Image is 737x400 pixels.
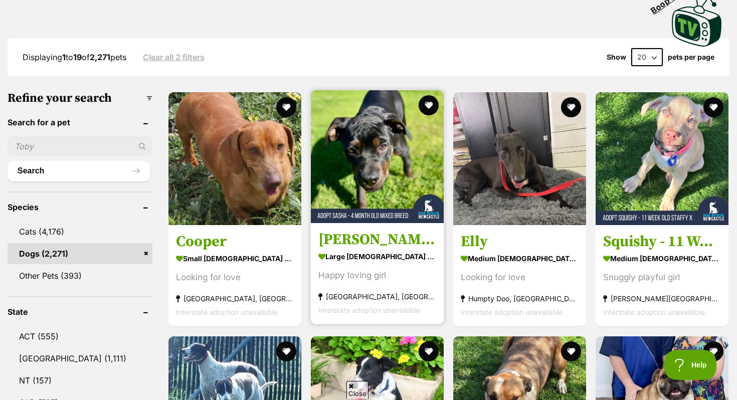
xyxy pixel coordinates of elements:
input: Toby [8,137,152,156]
span: Interstate adoption unavailable [461,308,563,317]
div: Happy loving girl [318,269,436,283]
a: Squishy - 11 Week Old Staffy X medium [DEMOGRAPHIC_DATA] Dog Snuggly playful girl [PERSON_NAME][G... [596,225,728,327]
h3: Squishy - 11 Week Old Staffy X [603,233,721,252]
header: Search for a pet [8,118,152,127]
h3: Cooper [176,233,294,252]
strong: small [DEMOGRAPHIC_DATA] Dog [176,252,294,266]
a: [GEOGRAPHIC_DATA] (1,111) [8,348,152,369]
a: Dogs (2,271) [8,243,152,264]
strong: medium [DEMOGRAPHIC_DATA] Dog [461,252,579,266]
button: favourite [703,97,723,117]
button: Search [8,161,150,181]
button: favourite [561,97,581,117]
button: favourite [561,341,581,361]
h3: Elly [461,233,579,252]
strong: 2,271 [90,52,110,62]
a: [PERSON_NAME] - [DEMOGRAPHIC_DATA] Mixed Breed large [DEMOGRAPHIC_DATA] Dog Happy loving girl [GE... [311,223,444,325]
iframe: Help Scout Beacon - Open [664,350,717,380]
strong: 19 [73,52,82,62]
span: Show [607,53,626,61]
span: Interstate adoption unavailable [318,306,420,315]
span: Interstate adoption unavailable [603,308,705,317]
button: favourite [419,95,439,115]
img: Elly - Greyhound Dog [453,92,586,225]
a: Elly medium [DEMOGRAPHIC_DATA] Dog Looking for love Humpty Doo, [GEOGRAPHIC_DATA] Interstate adop... [453,225,586,327]
a: Cooper small [DEMOGRAPHIC_DATA] Dog Looking for love [GEOGRAPHIC_DATA], [GEOGRAPHIC_DATA] Interst... [168,225,301,327]
strong: large [DEMOGRAPHIC_DATA] Dog [318,250,436,264]
h3: Refine your search [8,91,152,105]
strong: medium [DEMOGRAPHIC_DATA] Dog [603,252,721,266]
a: Cats (4,176) [8,221,152,242]
label: pets per page [668,53,714,61]
div: Looking for love [176,271,294,285]
strong: [GEOGRAPHIC_DATA], [GEOGRAPHIC_DATA] [176,292,294,306]
span: Interstate adoption unavailable [176,308,278,317]
button: favourite [703,341,723,361]
img: Squishy - 11 Week Old Staffy X - American Staffordshire Terrier Dog [596,92,728,225]
img: Sasha - 4 Month Old Mixed Breed - Mixed breed Dog [311,90,444,223]
span: Displaying to of pets [23,52,126,62]
strong: [GEOGRAPHIC_DATA], [GEOGRAPHIC_DATA] [318,290,436,304]
a: NT (157) [8,370,152,391]
a: ACT (555) [8,326,152,347]
h3: [PERSON_NAME] - [DEMOGRAPHIC_DATA] Mixed Breed [318,231,436,250]
strong: 1 [62,52,66,62]
a: Other Pets (393) [8,265,152,286]
div: Looking for love [461,271,579,285]
button: favourite [419,341,439,361]
button: favourite [276,341,296,361]
header: Species [8,203,152,212]
div: Snuggly playful girl [603,271,721,285]
a: Clear all 2 filters [143,53,205,62]
button: favourite [276,97,296,117]
strong: [PERSON_NAME][GEOGRAPHIC_DATA], [GEOGRAPHIC_DATA] [603,292,721,306]
strong: Humpty Doo, [GEOGRAPHIC_DATA] [461,292,579,306]
header: State [8,307,152,316]
img: Cooper - Dachshund Dog [168,92,301,225]
span: Close [346,381,368,398]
